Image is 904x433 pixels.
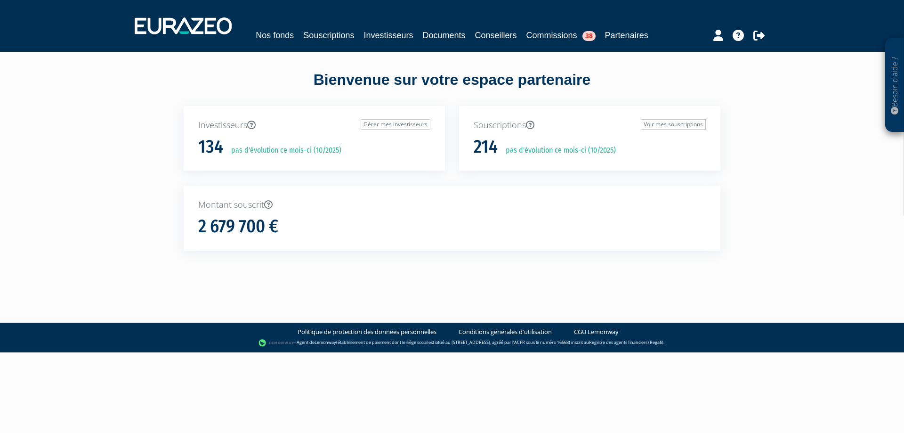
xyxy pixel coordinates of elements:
[499,145,616,156] p: pas d'évolution ce mois-ci (10/2025)
[198,119,430,131] p: Investisseurs
[605,29,648,42] a: Partenaires
[198,137,223,157] h1: 134
[198,199,706,211] p: Montant souscrit
[582,31,596,41] span: 38
[526,29,596,42] a: Commissions38
[258,338,295,348] img: logo-lemonway.png
[459,327,552,336] a: Conditions générales d'utilisation
[135,17,232,34] img: 1732889491-logotype_eurazeo_blanc_rvb.png
[315,339,336,345] a: Lemonway
[589,339,663,345] a: Registre des agents financiers (Regafi)
[303,29,354,42] a: Souscriptions
[474,137,498,157] h1: 214
[574,327,619,336] a: CGU Lemonway
[361,119,430,130] a: Gérer mes investisseurs
[256,29,294,42] a: Nos fonds
[474,119,706,131] p: Souscriptions
[177,69,727,106] div: Bienvenue sur votre espace partenaire
[422,29,465,42] a: Documents
[889,43,900,128] p: Besoin d'aide ?
[225,145,341,156] p: pas d'évolution ce mois-ci (10/2025)
[198,217,278,237] h1: 2 679 700 €
[641,119,706,130] a: Voir mes souscriptions
[9,338,895,348] div: - Agent de (établissement de paiement dont le siège social est situé au [STREET_ADDRESS], agréé p...
[475,29,517,42] a: Conseillers
[298,327,436,336] a: Politique de protection des données personnelles
[363,29,413,42] a: Investisseurs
